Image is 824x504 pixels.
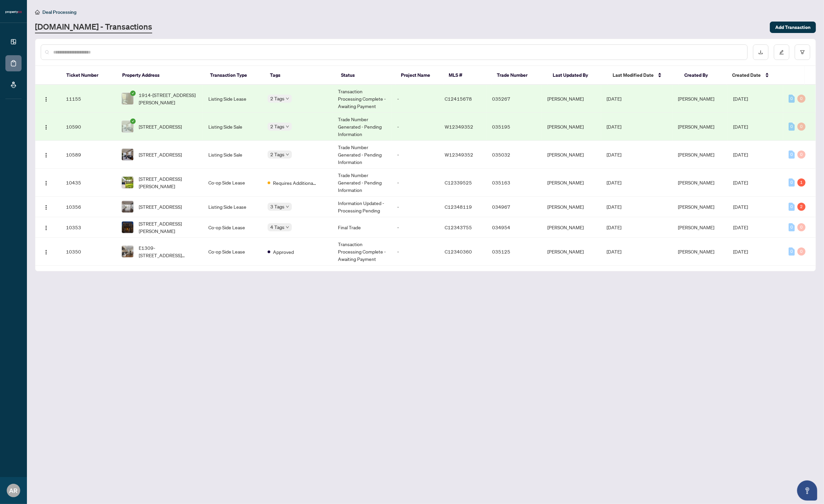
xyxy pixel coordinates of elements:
[392,113,439,141] td: -
[333,169,392,197] td: Trade Number Generated - Pending Information
[270,150,284,158] span: 2 Tags
[797,247,805,256] div: 0
[61,113,116,141] td: 10590
[41,149,52,160] button: Logo
[607,152,621,158] span: [DATE]
[43,225,49,231] img: Logo
[392,197,439,217] td: -
[753,44,768,60] button: download
[770,22,816,33] button: Add Transaction
[789,223,795,231] div: 0
[797,123,805,131] div: 0
[270,123,284,130] span: 2 Tags
[122,93,133,104] img: thumbnail-img
[43,97,49,102] img: Logo
[443,66,491,85] th: MLS #
[41,201,52,212] button: Logo
[797,150,805,159] div: 0
[732,71,761,79] span: Created Date
[789,95,795,103] div: 0
[286,97,289,100] span: down
[35,10,40,14] span: home
[607,96,621,102] span: [DATE]
[491,66,547,85] th: Trade Number
[797,480,817,501] button: Open asap
[445,179,472,186] span: C12339525
[487,113,542,141] td: 035195
[43,205,49,210] img: Logo
[542,113,601,141] td: [PERSON_NAME]
[286,125,289,128] span: down
[607,179,621,186] span: [DATE]
[789,150,795,159] div: 0
[41,177,52,188] button: Logo
[333,197,392,217] td: Information Updated - Processing Pending
[607,204,621,210] span: [DATE]
[487,141,542,169] td: 035032
[203,141,262,169] td: Listing Side Sale
[547,66,607,85] th: Last Updated By
[333,238,392,266] td: Transaction Processing Complete - Awaiting Payment
[678,152,714,158] span: [PERSON_NAME]
[607,66,679,85] th: Last Modified Date
[61,169,116,197] td: 10435
[203,197,262,217] td: Listing Side Lease
[733,124,748,130] span: [DATE]
[542,238,601,266] td: [PERSON_NAME]
[789,123,795,131] div: 0
[542,85,601,113] td: [PERSON_NAME]
[41,222,52,233] button: Logo
[286,153,289,156] span: down
[758,50,763,55] span: download
[797,223,805,231] div: 0
[733,179,748,186] span: [DATE]
[607,124,621,130] span: [DATE]
[286,205,289,208] span: down
[333,113,392,141] td: Trade Number Generated - Pending Information
[542,169,601,197] td: [PERSON_NAME]
[139,244,198,259] span: E1309-[STREET_ADDRESS][PERSON_NAME]
[203,238,262,266] td: Co-op Side Lease
[273,248,294,256] span: Approved
[733,248,748,255] span: [DATE]
[61,238,116,266] td: 10350
[727,66,783,85] th: Created Date
[392,85,439,113] td: -
[270,203,284,210] span: 3 Tags
[678,124,714,130] span: [PERSON_NAME]
[270,95,284,102] span: 2 Tags
[445,248,472,255] span: C12340360
[9,486,18,495] span: AR
[487,238,542,266] td: 035125
[795,44,810,60] button: filter
[678,248,714,255] span: [PERSON_NAME]
[41,246,52,257] button: Logo
[130,91,136,96] span: check-circle
[286,226,289,229] span: down
[607,248,621,255] span: [DATE]
[35,21,152,33] a: [DOMAIN_NAME] - Transactions
[270,223,284,231] span: 4 Tags
[117,66,205,85] th: Property Address
[542,217,601,238] td: [PERSON_NAME]
[789,203,795,211] div: 0
[445,224,472,230] span: C12343755
[392,217,439,238] td: -
[774,44,789,60] button: edit
[779,50,784,55] span: edit
[203,169,262,197] td: Co-op Side Lease
[139,151,182,158] span: [STREET_ADDRESS]
[445,96,472,102] span: C12415678
[678,96,714,102] span: [PERSON_NAME]
[487,85,542,113] td: 035267
[800,50,805,55] span: filter
[542,141,601,169] td: [PERSON_NAME]
[122,121,133,132] img: thumbnail-img
[733,152,748,158] span: [DATE]
[43,153,49,158] img: Logo
[797,178,805,187] div: 1
[43,180,49,186] img: Logo
[613,71,654,79] span: Last Modified Date
[122,177,133,188] img: thumbnail-img
[797,203,805,211] div: 2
